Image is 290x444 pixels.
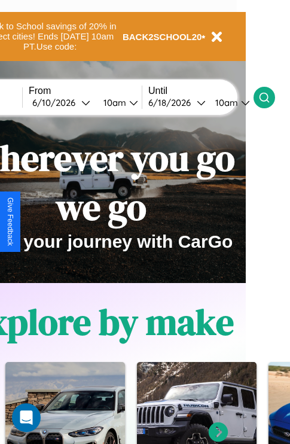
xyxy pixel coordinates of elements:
button: 6/10/2026 [29,96,94,109]
div: 6 / 10 / 2026 [32,97,81,108]
div: 10am [209,97,241,108]
button: 10am [206,96,254,109]
div: Give Feedback [6,197,14,246]
button: 10am [94,96,142,109]
div: 6 / 18 / 2026 [148,97,197,108]
div: 10am [97,97,129,108]
label: From [29,86,142,96]
label: Until [148,86,254,96]
b: BACK2SCHOOL20 [123,32,202,42]
div: Open Intercom Messenger [12,403,41,432]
